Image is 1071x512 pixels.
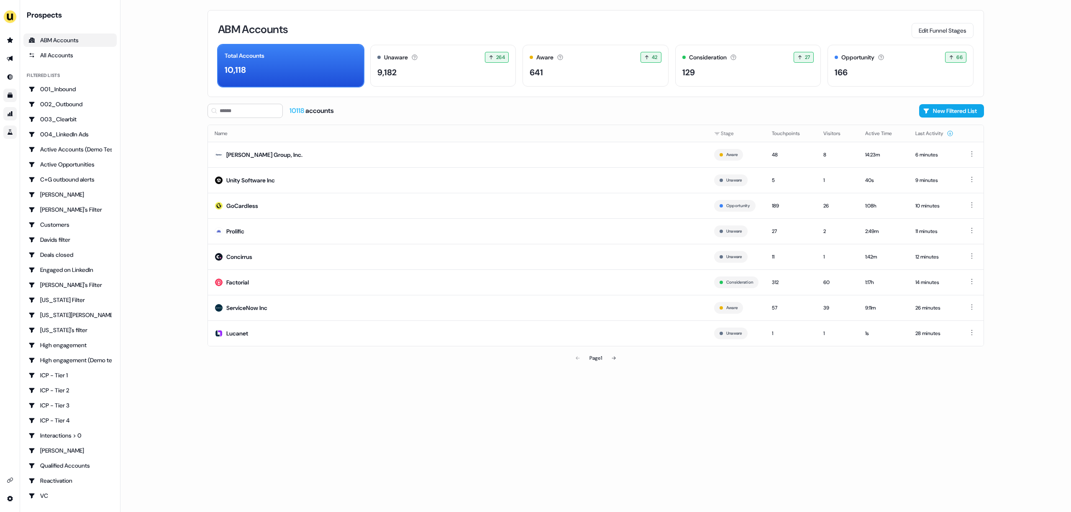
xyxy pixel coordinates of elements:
[28,100,112,108] div: 002_Outbound
[27,10,117,20] div: Prospects
[726,202,750,210] button: Opportunity
[28,341,112,349] div: High engagement
[23,384,117,397] a: Go to ICP - Tier 2
[915,151,953,159] div: 6 minutes
[28,251,112,259] div: Deals closed
[384,53,408,62] div: Unaware
[23,33,117,47] a: ABM Accounts
[865,151,902,159] div: 14:23m
[915,227,953,236] div: 11 minutes
[226,278,249,287] div: Factorial
[28,386,112,394] div: ICP - Tier 2
[23,338,117,352] a: Go to High engagement
[225,64,246,76] div: 10,118
[23,248,117,261] a: Go to Deals closed
[726,228,742,235] button: Unaware
[28,51,112,59] div: All Accounts
[726,177,742,184] button: Unaware
[682,66,695,79] div: 129
[726,304,738,312] button: Aware
[841,53,874,62] div: Opportunity
[28,371,112,379] div: ICP - Tier 1
[23,474,117,487] a: Go to Reactivation
[23,97,117,111] a: Go to 002_Outbound
[919,104,984,118] button: New Filtered List
[772,227,810,236] div: 27
[865,304,902,312] div: 9:11m
[726,151,738,159] button: Aware
[28,205,112,214] div: [PERSON_NAME]'s Filter
[823,227,852,236] div: 2
[28,446,112,455] div: [PERSON_NAME]
[23,49,117,62] a: All accounts
[689,53,727,62] div: Consideration
[865,176,902,184] div: 40s
[772,202,810,210] div: 189
[714,129,758,138] div: Stage
[915,126,953,141] button: Last Activity
[28,326,112,334] div: [US_STATE]'s filter
[912,23,974,38] button: Edit Funnel Stages
[23,369,117,382] a: Go to ICP - Tier 1
[208,125,707,142] th: Name
[865,126,902,141] button: Active Time
[530,66,543,79] div: 641
[23,293,117,307] a: Go to Georgia Filter
[28,236,112,244] div: Davids filter
[772,253,810,261] div: 11
[23,308,117,322] a: Go to Georgia Slack
[772,126,810,141] button: Touchpoints
[652,53,658,61] span: 42
[823,126,851,141] button: Visitors
[23,263,117,276] a: Go to Engaged on LinkedIn
[823,151,852,159] div: 8
[226,176,275,184] div: Unity Software Inc
[772,176,810,184] div: 5
[290,106,305,115] span: 10118
[28,416,112,425] div: ICP - Tier 4
[28,145,112,154] div: Active Accounts (Demo Test)
[726,279,753,286] button: Consideration
[226,253,252,261] div: Concirrus
[835,66,848,79] div: 166
[865,253,902,261] div: 1:42m
[23,82,117,96] a: Go to 001_Inbound
[28,115,112,123] div: 003_Clearbit
[28,36,112,44] div: ABM Accounts
[23,429,117,442] a: Go to Interactions > 0
[23,233,117,246] a: Go to Davids filter
[28,281,112,289] div: [PERSON_NAME]'s Filter
[225,51,264,60] div: Total Accounts
[3,33,17,47] a: Go to prospects
[496,53,505,61] span: 264
[23,128,117,141] a: Go to 004_LinkedIn Ads
[23,323,117,337] a: Go to Georgia's filter
[27,72,60,79] div: Filtered lists
[28,296,112,304] div: [US_STATE] Filter
[28,220,112,229] div: Customers
[915,278,953,287] div: 14 minutes
[726,253,742,261] button: Unaware
[823,253,852,261] div: 1
[23,353,117,367] a: Go to High engagement (Demo testing)
[28,476,112,485] div: Reactivation
[536,53,553,62] div: Aware
[218,24,288,35] h3: ABM Accounts
[28,311,112,319] div: [US_STATE][PERSON_NAME]
[28,431,112,440] div: Interactions > 0
[23,203,117,216] a: Go to Charlotte's Filter
[23,399,117,412] a: Go to ICP - Tier 3
[805,53,810,61] span: 27
[3,474,17,487] a: Go to integrations
[23,113,117,126] a: Go to 003_Clearbit
[3,492,17,505] a: Go to integrations
[823,278,852,287] div: 60
[226,151,302,159] div: [PERSON_NAME] Group, Inc.
[3,125,17,139] a: Go to experiments
[226,227,244,236] div: Prolific
[865,202,902,210] div: 1:08h
[28,492,112,500] div: VC
[23,278,117,292] a: Go to Geneviève's Filter
[772,151,810,159] div: 48
[23,143,117,156] a: Go to Active Accounts (Demo Test)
